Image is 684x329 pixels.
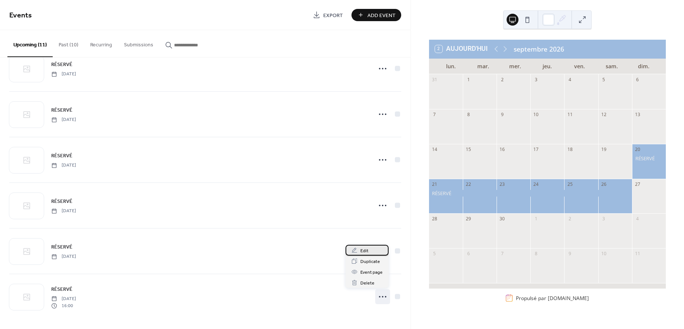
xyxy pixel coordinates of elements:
[600,181,607,187] div: 26
[51,286,72,293] span: RÉSERVÉ
[9,8,32,23] span: Events
[600,76,607,83] div: 5
[7,30,53,57] button: Upcoming (11)
[307,9,348,21] a: Export
[51,302,76,309] span: 16:00
[51,296,76,302] span: [DATE]
[499,251,505,257] div: 7
[360,279,374,287] span: Delete
[118,30,159,56] button: Submissions
[634,146,641,152] div: 20
[51,198,72,205] span: RÉSERVÉ
[465,146,472,152] div: 15
[600,146,607,152] div: 19
[567,216,573,222] div: 2
[499,216,505,222] div: 30
[465,181,472,187] div: 22
[600,111,607,118] div: 12
[548,295,589,302] a: [DOMAIN_NAME]
[51,60,72,69] a: RÉSERVÉ
[499,76,505,83] div: 2
[533,111,539,118] div: 10
[51,197,72,205] a: RÉSERVÉ
[600,216,607,222] div: 3
[634,181,641,187] div: 27
[51,162,76,169] span: [DATE]
[634,76,641,83] div: 6
[465,216,472,222] div: 29
[628,59,660,74] div: dim.
[323,11,343,19] span: Export
[514,44,564,54] div: septembre 2026
[53,30,84,56] button: Past (10)
[533,76,539,83] div: 3
[600,251,607,257] div: 10
[431,76,438,83] div: 31
[51,208,76,214] span: [DATE]
[499,111,505,118] div: 9
[567,181,573,187] div: 25
[51,285,72,293] a: RÉSERVÉ
[465,76,472,83] div: 1
[431,181,438,187] div: 21
[499,181,505,187] div: 23
[533,181,539,187] div: 24
[51,106,72,114] span: RÉSERVÉ
[351,9,401,21] button: Add Event
[516,295,589,302] div: Propulsé par
[431,111,438,118] div: 7
[360,247,369,255] span: Edit
[632,155,666,162] div: RÉSERVÉ
[51,116,76,123] span: [DATE]
[435,59,467,74] div: lun.
[499,146,505,152] div: 16
[431,146,438,152] div: 14
[84,30,118,56] button: Recurring
[567,111,573,118] div: 11
[567,76,573,83] div: 4
[465,111,472,118] div: 8
[533,146,539,152] div: 17
[465,251,472,257] div: 6
[360,269,383,276] span: Event page
[51,106,72,114] a: RÉSERVÉ
[367,11,396,19] span: Add Event
[567,146,573,152] div: 18
[51,253,76,260] span: [DATE]
[51,61,72,69] span: RÉSERVÉ
[431,216,438,222] div: 28
[51,151,72,160] a: RÉSERVÉ
[431,251,438,257] div: 5
[499,59,531,74] div: mer.
[533,251,539,257] div: 8
[634,216,641,222] div: 4
[634,251,641,257] div: 11
[51,243,72,251] a: RÉSERVÉ
[51,152,72,160] span: RÉSERVÉ
[467,59,499,74] div: mar.
[634,111,641,118] div: 13
[567,251,573,257] div: 9
[533,216,539,222] div: 1
[360,258,380,266] span: Duplicate
[596,59,628,74] div: sam.
[563,59,596,74] div: ven.
[429,190,632,197] div: RÉSERVÉ
[432,43,490,55] button: 2Aujourd'hui
[51,71,76,78] span: [DATE]
[531,59,564,74] div: jeu.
